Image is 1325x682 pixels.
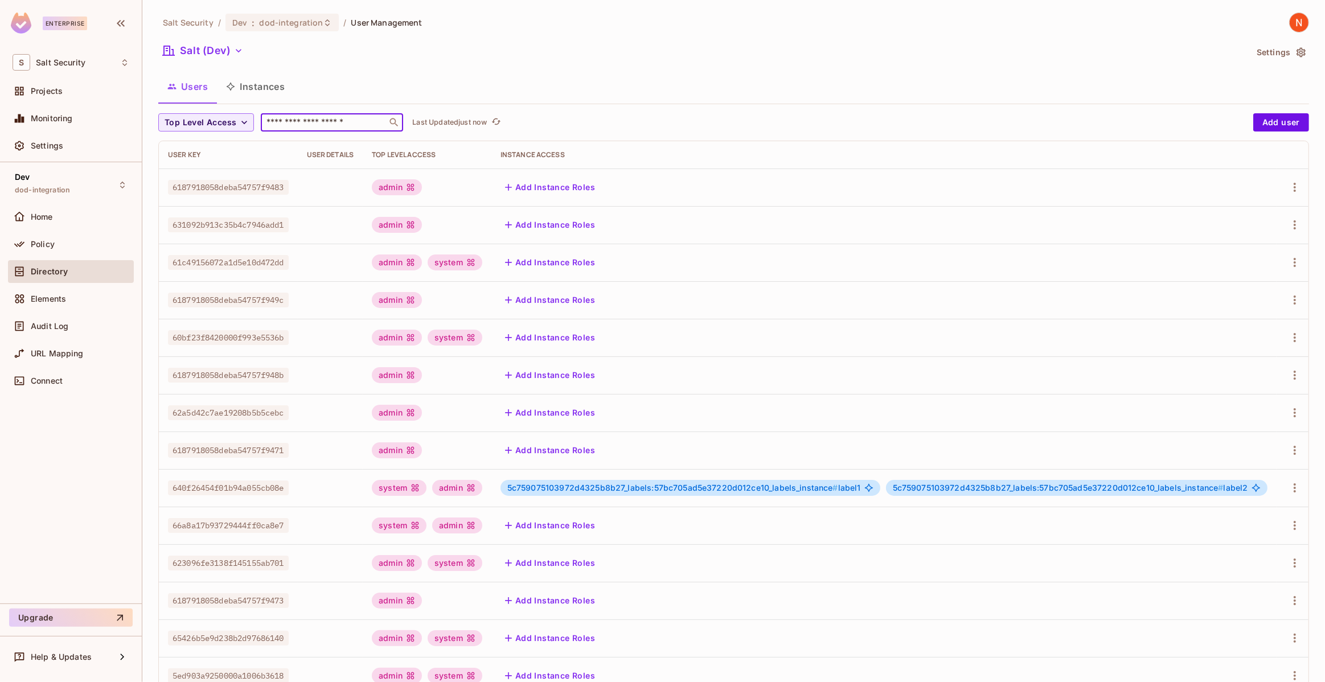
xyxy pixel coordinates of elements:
span: 6187918058deba54757f9473 [168,593,289,608]
span: 66a8a17b93729444ff0ca8e7 [168,518,289,533]
div: admin [372,254,422,270]
span: Monitoring [31,114,73,123]
div: admin [372,367,422,383]
div: User Details [307,150,354,159]
img: SReyMgAAAABJRU5ErkJggg== [11,13,31,34]
div: system [372,517,426,533]
button: Add Instance Roles [501,554,600,572]
span: 60bf23f8420000f993e5536b [168,330,289,345]
button: refresh [489,116,503,129]
span: Connect [31,376,63,385]
span: User Management [351,17,422,28]
div: User Key [168,150,289,159]
span: S [13,54,30,71]
span: 640f26454f01b94a055cb08e [168,480,289,495]
span: 62a5d42c7ae19208b5b5cebc [168,405,289,420]
span: dod-integration [15,186,70,195]
span: 5c759075103972d4325b8b27_labels:57bc705ad5e37220d012ce10_labels_instance [507,483,838,492]
span: Projects [31,87,63,96]
button: Add Instance Roles [501,216,600,234]
span: label1 [507,483,861,492]
span: : [251,18,255,27]
li: / [218,17,221,28]
button: Top Level Access [158,113,254,132]
span: 61c49156072a1d5e10d472dd [168,255,289,270]
span: refresh [491,117,501,128]
span: 6187918058deba54757f948b [168,368,289,383]
button: Add Instance Roles [501,441,600,459]
span: label2 [893,483,1248,492]
li: / [343,17,346,28]
div: admin [372,217,422,233]
div: admin [372,405,422,421]
div: admin [372,630,422,646]
span: 6187918058deba54757f9471 [168,443,289,458]
span: # [1218,483,1223,492]
span: 6187918058deba54757f9483 [168,180,289,195]
span: the active workspace [163,17,214,28]
div: Instance Access [501,150,1267,159]
button: Salt (Dev) [158,42,248,60]
div: system [428,630,482,646]
span: 6187918058deba54757f949c [168,293,289,307]
button: Upgrade [9,609,133,627]
div: admin [372,593,422,609]
span: Help & Updates [31,652,92,662]
span: Workspace: Salt Security [36,58,85,67]
button: Add Instance Roles [501,366,600,384]
button: Instances [217,72,294,101]
span: 623096fe3138f145155ab701 [168,556,289,570]
div: system [428,555,482,571]
img: Nitzan Braham [1290,13,1308,32]
button: Settings [1252,43,1309,61]
span: Dev [15,172,30,182]
span: Click to refresh data [487,116,503,129]
span: # [833,483,838,492]
span: 5c759075103972d4325b8b27_labels:57bc705ad5e37220d012ce10_labels_instance [893,483,1224,492]
p: Last Updated just now [412,118,487,127]
span: Settings [31,141,63,150]
div: admin [372,330,422,346]
button: Add Instance Roles [501,516,600,535]
span: 65426b5e9d238b2d97686140 [168,631,289,646]
button: Add Instance Roles [501,591,600,610]
span: Dev [232,17,247,28]
button: Add Instance Roles [501,328,600,347]
div: system [428,330,482,346]
button: Add Instance Roles [501,291,600,309]
span: Elements [31,294,66,303]
button: Add Instance Roles [501,404,600,422]
span: Audit Log [31,322,68,331]
div: system [428,254,482,270]
span: Policy [31,240,55,249]
div: admin [372,555,422,571]
div: admin [432,517,482,533]
div: Top Level Access [372,150,482,159]
button: Add Instance Roles [501,178,600,196]
button: Add Instance Roles [501,253,600,272]
div: admin [372,442,422,458]
span: 631092b913c35b4c7946add1 [168,217,289,232]
button: Add Instance Roles [501,629,600,647]
span: Directory [31,267,68,276]
span: URL Mapping [31,349,84,358]
div: system [372,480,426,496]
button: Users [158,72,217,101]
span: dod-integration [259,17,323,28]
span: Home [31,212,53,221]
div: admin [372,179,422,195]
div: Enterprise [43,17,87,30]
span: Top Level Access [165,116,236,130]
button: Add user [1253,113,1309,132]
div: admin [372,292,422,308]
div: admin [432,480,482,496]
